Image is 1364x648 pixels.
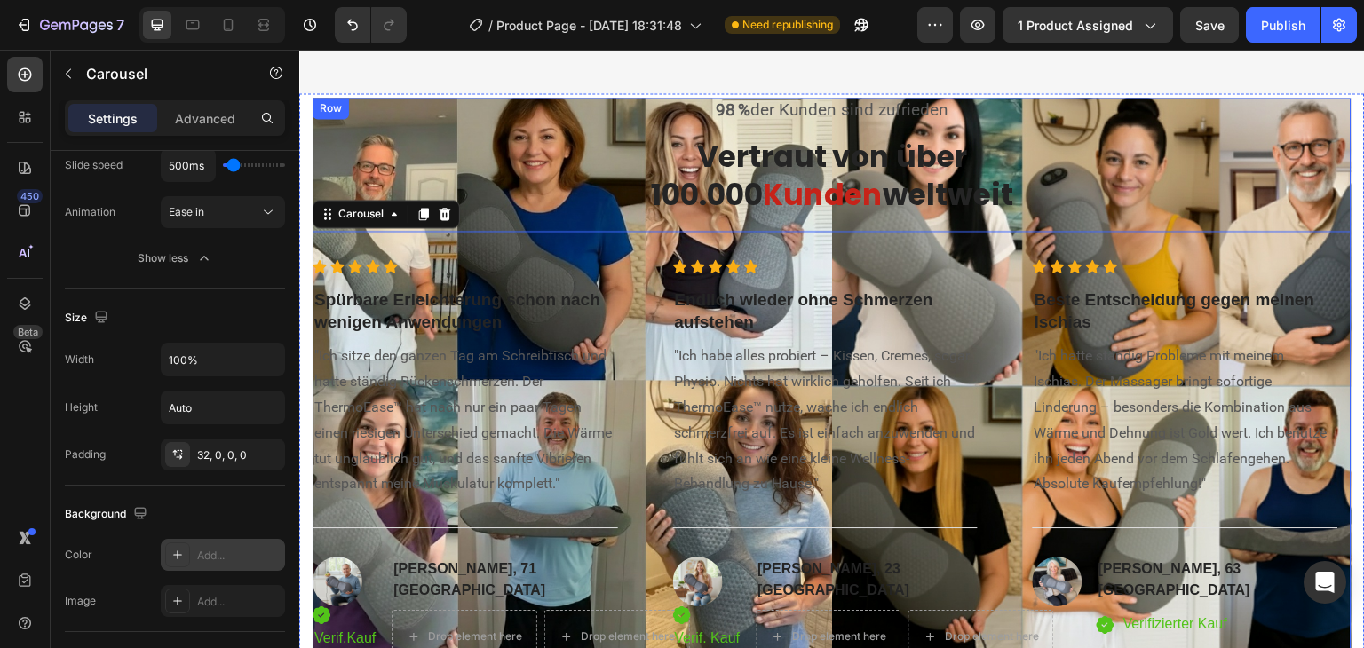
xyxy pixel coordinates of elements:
[162,391,284,423] input: Auto
[1018,16,1133,35] span: 1 product assigned
[138,249,213,267] div: Show less
[1246,7,1320,43] button: Publish
[742,17,833,33] span: Need republishing
[13,87,1052,167] h2: Vertraut von über 100.000 weltweit
[456,507,678,553] h4: [PERSON_NAME], 23 [GEOGRAPHIC_DATA]
[1195,18,1225,33] span: Save
[197,447,281,463] div: 32, 0, 0, 0
[197,594,281,610] div: Add...
[86,63,237,84] p: Carousel
[162,149,215,181] input: Auto
[1304,561,1346,604] div: Open Intercom Messenger
[824,562,928,588] p: Verifizierter Kauf
[734,238,1039,285] h3: Beste Entscheidung gegen meinen Ischias
[7,7,132,43] button: 7
[65,157,123,173] div: Slide speed
[65,306,112,330] div: Size
[197,548,281,564] div: Add...
[282,580,376,594] div: Drop element here
[299,50,1364,648] iframe: Design area
[376,576,441,602] p: Verif. Kauf
[161,196,285,228] button: Ease in
[116,14,124,36] p: 7
[65,502,151,526] div: Background
[92,507,318,553] h4: [PERSON_NAME], 71 [GEOGRAPHIC_DATA]
[65,399,98,415] div: Height
[1003,7,1173,43] button: 1 product assigned
[17,51,46,67] div: Row
[464,124,583,166] span: Kunden
[797,507,953,553] h4: [PERSON_NAME], 63 [GEOGRAPHIC_DATA]
[416,50,451,70] strong: 98 %
[496,16,682,35] span: Product Page - [DATE] 18:31:48
[15,294,317,447] p: "Ich sitze den ganzen Tag am Schreibtisch und hatte ständig Rückenschmerzen. Der ThermoEase™ hat ...
[65,593,96,609] div: Image
[169,205,204,218] span: Ease in
[493,580,587,594] div: Drop element here
[13,325,43,339] div: Beta
[162,344,284,375] input: Auto
[65,446,106,462] div: Padding
[376,294,678,447] p: "Ich habe alles probiert – Kissen, Cremes, sogar Physio. Nichts hat wirklich geholfen. Seit ich T...
[65,547,92,563] div: Color
[17,189,43,203] div: 450
[488,16,493,35] span: /
[13,238,319,285] h3: Spürbare Erleichterung schon nach wenigen Anwendungen
[734,507,783,557] img: gempages_570351522974532423-3fefc7bf-d21d-4441-8c4c-14847f5dcca6.jpg
[374,238,679,285] h3: Endlich wieder ohne Schmerzen aufstehen
[65,352,94,367] div: Width
[735,294,1037,447] p: "Ich hatte ständig Probleme mit meinem Ischias. Der Massager bringt sofortige Linderung – besonde...
[15,576,76,602] p: Verif.Kauf
[65,242,285,274] button: Show less
[65,204,115,220] div: Animation
[646,580,740,594] div: Drop element here
[13,507,63,557] img: gempages_570351522974532423-951aa8f0-799a-4a5f-b30d-0ee96a4d4771.png
[335,7,407,43] div: Undo/Redo
[88,109,138,128] p: Settings
[36,156,88,172] div: Carousel
[175,109,235,128] p: Advanced
[374,507,424,557] img: gempages_570351522974532423-ad36121a-66ce-487d-a86c-078c13efc28d.jpg
[1180,7,1239,43] button: Save
[129,580,223,594] div: Drop element here
[1261,16,1305,35] div: Publish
